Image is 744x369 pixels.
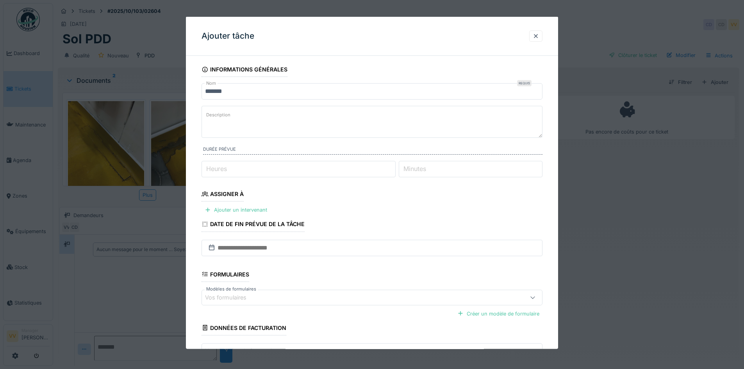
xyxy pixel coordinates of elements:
[202,31,254,41] h3: Ajouter tâche
[202,268,249,282] div: Formulaires
[205,110,232,120] label: Description
[205,293,257,301] div: Vos formulaires
[205,80,218,87] label: Nom
[454,308,542,319] div: Créer un modèle de formulaire
[402,164,428,173] label: Minutes
[205,347,290,355] div: Vos données de facturation
[202,205,270,215] div: Ajouter un intervenant
[517,80,532,86] div: Requis
[202,218,305,232] div: Date de fin prévue de la tâche
[202,322,286,335] div: Données de facturation
[202,64,287,77] div: Informations générales
[203,146,542,155] label: Durée prévue
[205,285,258,292] label: Modèles de formulaires
[205,164,228,173] label: Heures
[202,188,244,201] div: Assigner à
